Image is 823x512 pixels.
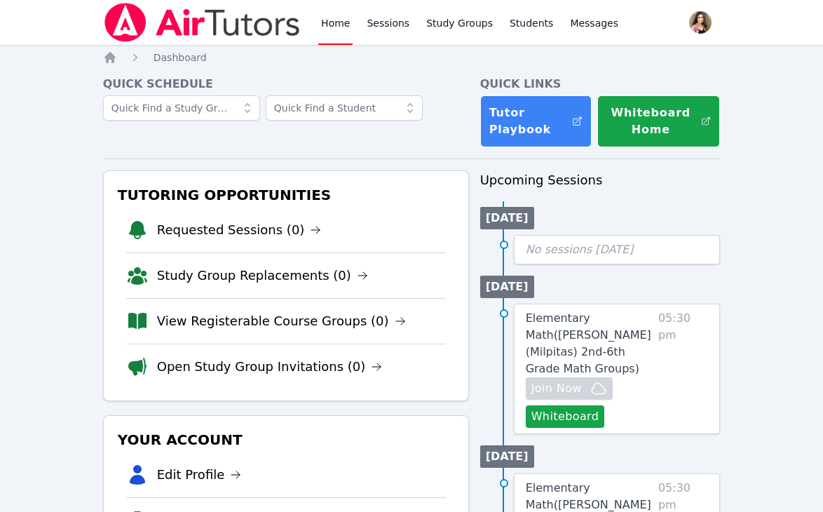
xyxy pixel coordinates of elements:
a: Dashboard [154,50,207,65]
li: [DATE] [480,445,534,468]
a: Study Group Replacements (0) [157,266,368,285]
span: Dashboard [154,52,207,63]
button: Whiteboard [526,405,605,428]
h4: Quick Schedule [103,76,469,93]
span: 05:30 pm [658,310,708,428]
span: Join Now [531,380,582,397]
nav: Breadcrumb [103,50,721,65]
h3: Your Account [115,427,457,452]
span: No sessions [DATE] [526,243,634,256]
h4: Quick Links [480,76,721,93]
img: Air Tutors [103,3,301,42]
a: Elementary Math([PERSON_NAME] (Milpitas) 2nd-6th Grade Math Groups) [526,310,653,377]
a: Tutor Playbook [480,95,592,147]
a: Edit Profile [157,465,242,485]
h3: Tutoring Opportunities [115,182,457,208]
span: Elementary Math ( [PERSON_NAME] (Milpitas) 2nd-6th Grade Math Groups ) [526,311,651,375]
span: Messages [570,16,618,30]
h3: Upcoming Sessions [480,170,721,190]
a: View Registerable Course Groups (0) [157,311,406,331]
li: [DATE] [480,276,534,298]
input: Quick Find a Student [266,95,423,121]
button: Whiteboard Home [597,95,720,147]
button: Join Now [526,377,613,400]
a: Open Study Group Invitations (0) [157,357,383,377]
li: [DATE] [480,207,534,229]
a: Requested Sessions (0) [157,220,322,240]
input: Quick Find a Study Group [103,95,260,121]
